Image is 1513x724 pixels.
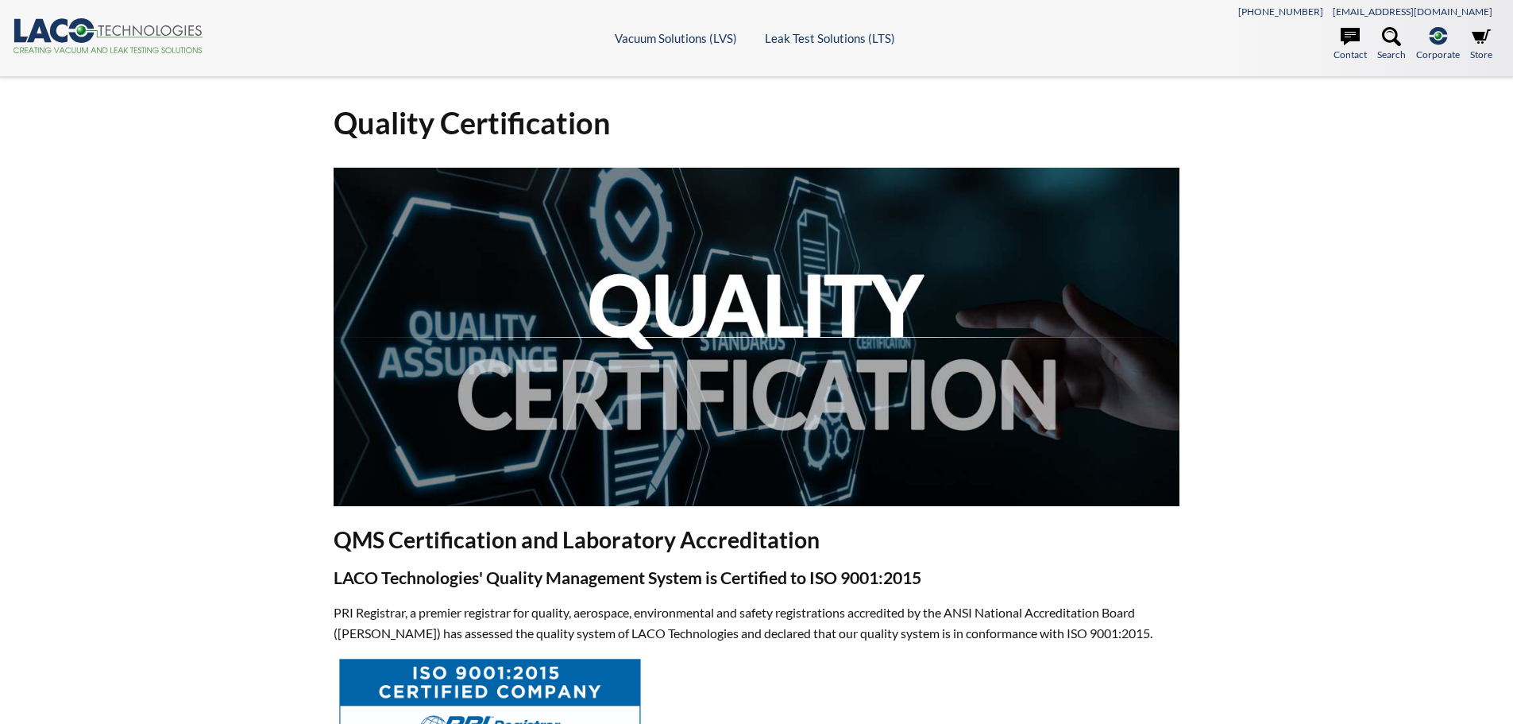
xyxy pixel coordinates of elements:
a: Vacuum Solutions (LVS) [615,31,737,45]
span: Corporate [1416,47,1460,62]
a: Leak Test Solutions (LTS) [765,31,895,45]
a: [EMAIL_ADDRESS][DOMAIN_NAME] [1333,6,1492,17]
h2: QMS Certification and Laboratory Accreditation [334,525,1180,555]
h3: LACO Technologies' Quality Management System is Certified to ISO 9001:2015 [334,567,1180,590]
a: Search [1377,27,1406,62]
p: PRI Registrar, a premier registrar for quality, aerospace, environmental and safety registrations... [334,602,1180,643]
h1: Quality Certification [334,103,1180,142]
a: [PHONE_NUMBER] [1238,6,1323,17]
a: Store [1470,27,1492,62]
a: Contact [1334,27,1367,62]
img: Quality Certification header [334,168,1180,506]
